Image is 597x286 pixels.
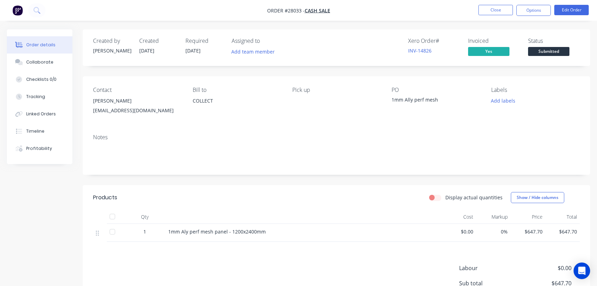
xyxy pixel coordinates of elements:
[26,59,53,65] div: Collaborate
[232,47,279,56] button: Add team member
[93,87,182,93] div: Contact
[513,228,543,235] span: $647.70
[528,47,569,56] span: Submitted
[139,47,154,54] span: [DATE]
[124,210,165,224] div: Qty
[459,264,520,272] span: Labour
[185,47,201,54] span: [DATE]
[143,228,146,235] span: 1
[93,134,580,141] div: Notes
[93,106,182,115] div: [EMAIL_ADDRESS][DOMAIN_NAME]
[408,38,460,44] div: Xero Order #
[305,7,330,14] a: CASH SALE
[193,96,281,106] div: COLLECT
[392,96,478,106] div: 1mm Ally perf mesh
[193,96,281,118] div: COLLECT
[7,36,72,54] button: Order details
[292,87,381,93] div: Pick up
[468,47,509,56] span: Yes
[468,38,520,44] div: Invoiced
[441,210,476,224] div: Cost
[228,47,279,56] button: Add team member
[93,38,131,44] div: Created by
[139,38,177,44] div: Created
[520,264,571,272] span: $0.00
[185,38,223,44] div: Required
[7,123,72,140] button: Timeline
[528,38,580,44] div: Status
[93,96,182,106] div: [PERSON_NAME]
[93,193,117,202] div: Products
[445,194,503,201] label: Display actual quantities
[554,5,589,15] button: Edit Order
[93,96,182,118] div: [PERSON_NAME][EMAIL_ADDRESS][DOMAIN_NAME]
[26,76,57,83] div: Checklists 0/0
[7,105,72,123] button: Linked Orders
[516,5,551,16] button: Options
[548,228,577,235] span: $647.70
[510,210,545,224] div: Price
[528,47,569,57] button: Submitted
[511,192,564,203] button: Show / Hide columns
[392,87,480,93] div: PO
[476,210,511,224] div: Markup
[7,71,72,88] button: Checklists 0/0
[26,145,52,152] div: Profitability
[478,5,513,15] button: Close
[26,111,56,117] div: Linked Orders
[26,42,55,48] div: Order details
[574,263,590,279] div: Open Intercom Messenger
[7,88,72,105] button: Tracking
[444,228,473,235] span: $0.00
[487,96,519,105] button: Add labels
[26,94,45,100] div: Tracking
[93,47,131,54] div: [PERSON_NAME]
[408,47,432,54] a: INV-14826
[479,228,508,235] span: 0%
[26,128,44,134] div: Timeline
[267,7,305,14] span: Order #28033 -
[12,5,23,16] img: Factory
[545,210,580,224] div: Total
[168,228,266,235] span: 1mm Aly perf mesh panel - 1200x2400mm
[7,140,72,157] button: Profitability
[232,38,301,44] div: Assigned to
[7,54,72,71] button: Collaborate
[193,87,281,93] div: Bill to
[491,87,580,93] div: Labels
